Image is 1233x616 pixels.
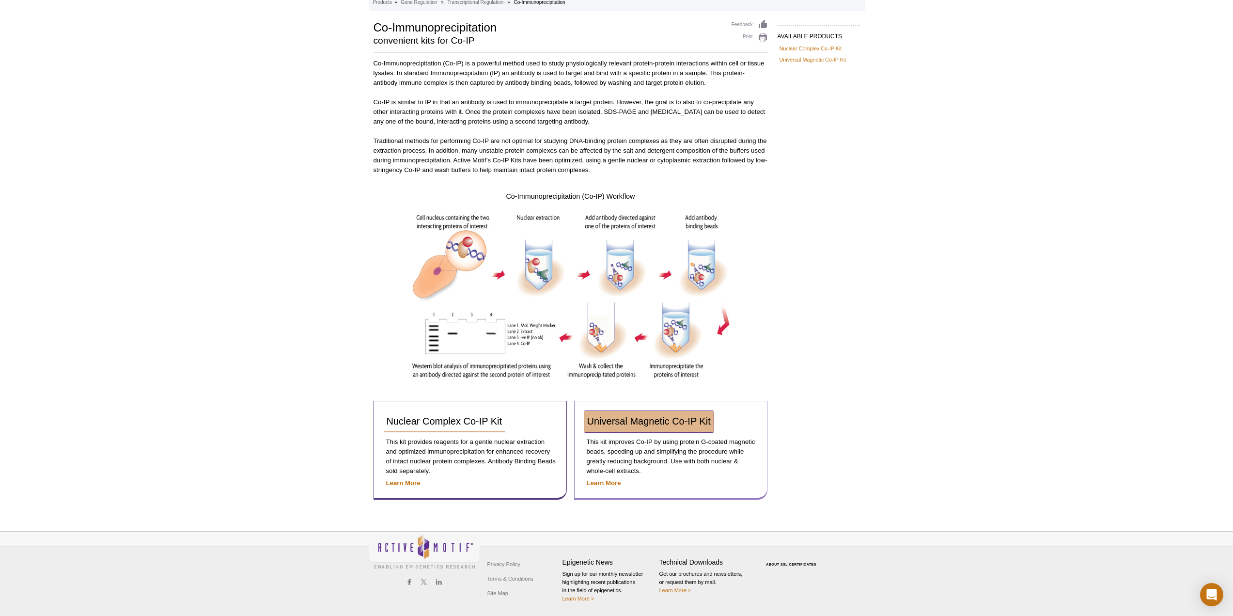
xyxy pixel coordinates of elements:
a: Learn More > [659,587,691,593]
div: Open Intercom Messenger [1200,583,1223,606]
img: Co-IP Workflow [401,206,740,388]
a: Site Map [485,586,511,600]
p: Traditional methods for performing Co-IP are not optimal for studying DNA-binding protein complex... [374,136,768,175]
p: Sign up for our monthly newsletter highlighting recent publications in the field of epigenetics. [562,570,655,603]
h1: Co-Immunoprecipitation [374,19,722,34]
a: Universal Magnetic Co-IP Kit [780,55,846,64]
span: Nuclear Complex Co-IP Kit [387,416,502,426]
a: Learn More [386,479,421,487]
span: Universal Magnetic Co-IP Kit [587,416,711,426]
a: Nuclear Complex Co-IP Kit [780,44,842,53]
a: Learn More > [562,596,594,601]
h4: Technical Downloads [659,558,751,567]
a: Terms & Conditions [485,571,536,586]
a: Feedback [732,19,768,30]
h4: Epigenetic News [562,558,655,567]
img: Active Motif, [369,532,480,571]
h2: convenient kits for Co-IP [374,36,722,45]
a: ABOUT SSL CERTIFICATES [766,563,816,566]
p: Co-IP is similar to IP in that an antibody is used to immunoprecipitate a target protein. However... [374,97,768,126]
table: Click to Verify - This site chose Symantec SSL for secure e-commerce and confidential communicati... [756,549,829,570]
p: This kit provides reagents for a gentle nuclear extraction and optimized immunoprecipitation for ... [384,437,557,476]
a: Nuclear Complex Co-IP Kit [384,411,505,432]
p: Co-Immunoprecipitation (Co-IP) is a powerful method used to study physiologically relevant protei... [374,59,768,88]
p: Get our brochures and newsletters, or request them by mail. [659,570,751,595]
p: This kit improves Co-IP by using protein G-coated magnetic beads, speeding up and simplifying the... [584,437,757,476]
a: Learn More [587,479,621,487]
a: Print [732,32,768,43]
span: Co-Immunoprecipitation (Co-IP) Workflow [506,192,635,200]
a: Universal Magnetic Co-IP Kit [584,411,714,432]
a: Privacy Policy [485,557,523,571]
h2: AVAILABLE PRODUCTS [778,25,860,43]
